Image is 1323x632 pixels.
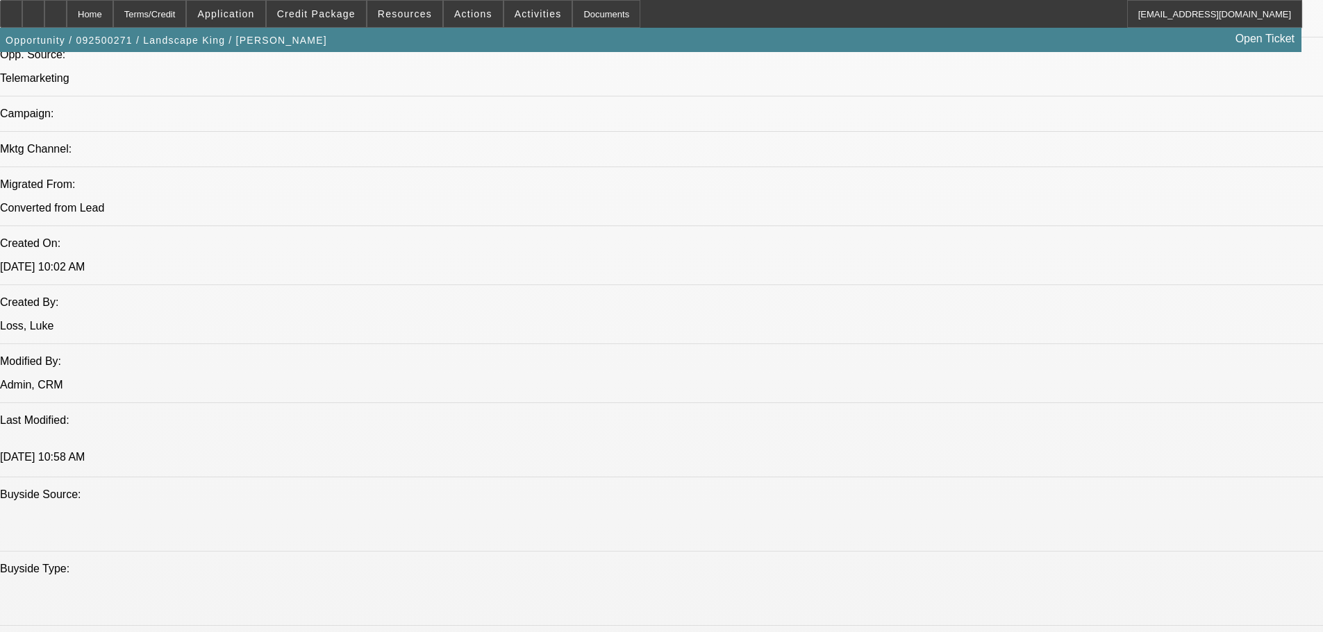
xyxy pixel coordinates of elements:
[515,8,562,19] span: Activities
[1230,27,1300,51] a: Open Ticket
[277,8,356,19] span: Credit Package
[504,1,572,27] button: Activities
[197,8,254,19] span: Application
[378,8,432,19] span: Resources
[454,8,492,19] span: Actions
[187,1,265,27] button: Application
[267,1,366,27] button: Credit Package
[367,1,442,27] button: Resources
[444,1,503,27] button: Actions
[6,35,327,46] span: Opportunity / 092500271 / Landscape King / [PERSON_NAME]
